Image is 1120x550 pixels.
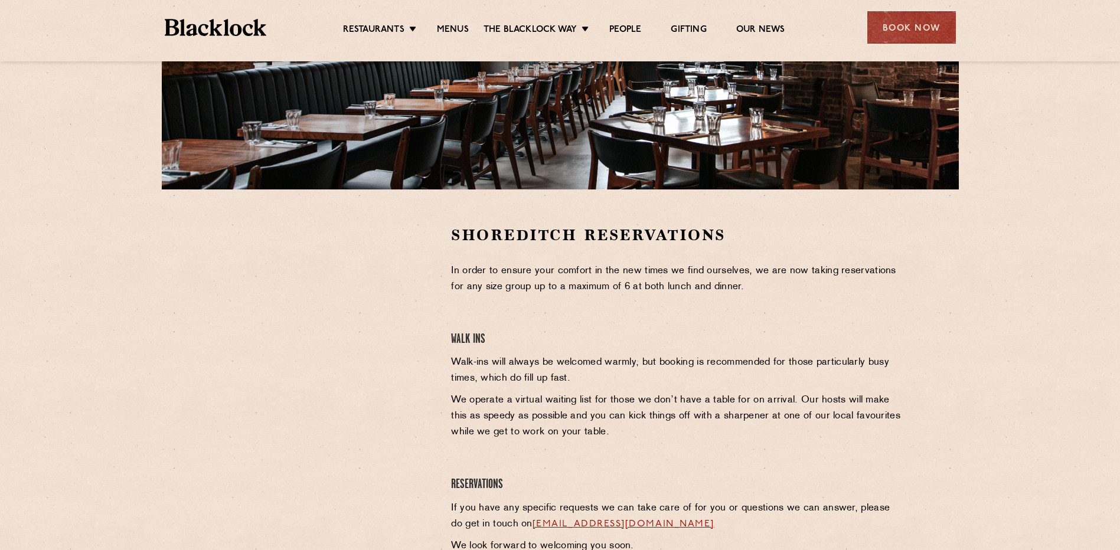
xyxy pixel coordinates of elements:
a: [EMAIL_ADDRESS][DOMAIN_NAME] [533,519,714,529]
p: If you have any specific requests we can take care of for you or questions we can answer, please ... [451,500,904,532]
p: Walk-ins will always be welcomed warmly, but booking is recommended for those particularly busy t... [451,355,904,387]
iframe: OpenTable make booking widget [259,225,391,402]
p: We operate a virtual waiting list for those we don’t have a table for on arrival. Our hosts will ... [451,392,904,440]
a: Our News [736,24,785,37]
img: BL_Textured_Logo-footer-cropped.svg [165,19,267,36]
a: Menus [437,24,469,37]
a: Gifting [671,24,706,37]
div: Book Now [867,11,956,44]
a: The Blacklock Way [484,24,577,37]
h2: Shoreditch Reservations [451,225,904,245]
h4: Reservations [451,477,904,493]
a: Restaurants [343,24,404,37]
p: In order to ensure your comfort in the new times we find ourselves, we are now taking reservation... [451,263,904,295]
h4: Walk Ins [451,332,904,348]
a: People [609,24,641,37]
